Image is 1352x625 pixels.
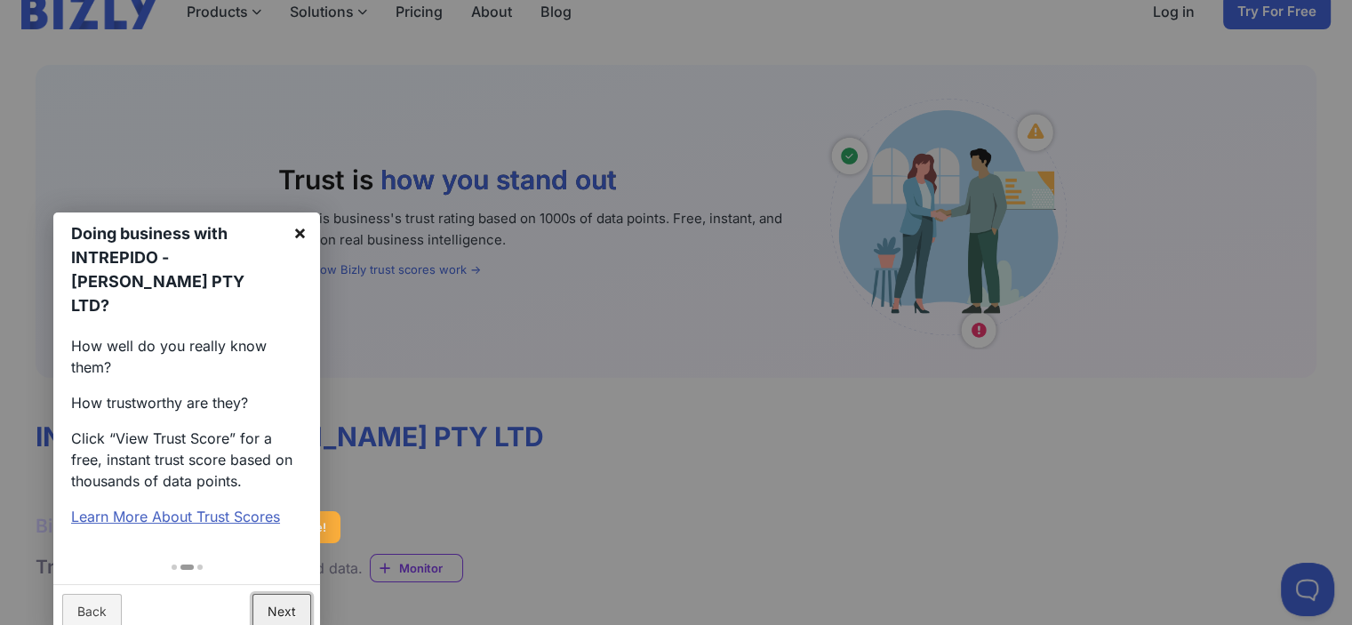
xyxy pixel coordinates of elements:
a: × [280,212,320,252]
a: Learn More About Trust Scores [71,508,280,525]
p: How trustworthy are they? [71,392,302,413]
p: How well do you really know them? [71,335,302,378]
h1: Doing business with INTREPIDO - [PERSON_NAME] PTY LTD? [71,221,279,317]
p: Click “View Trust Score” for a free, instant trust score based on thousands of data points. [71,428,302,492]
h1: Bizly Score: [36,515,143,538]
